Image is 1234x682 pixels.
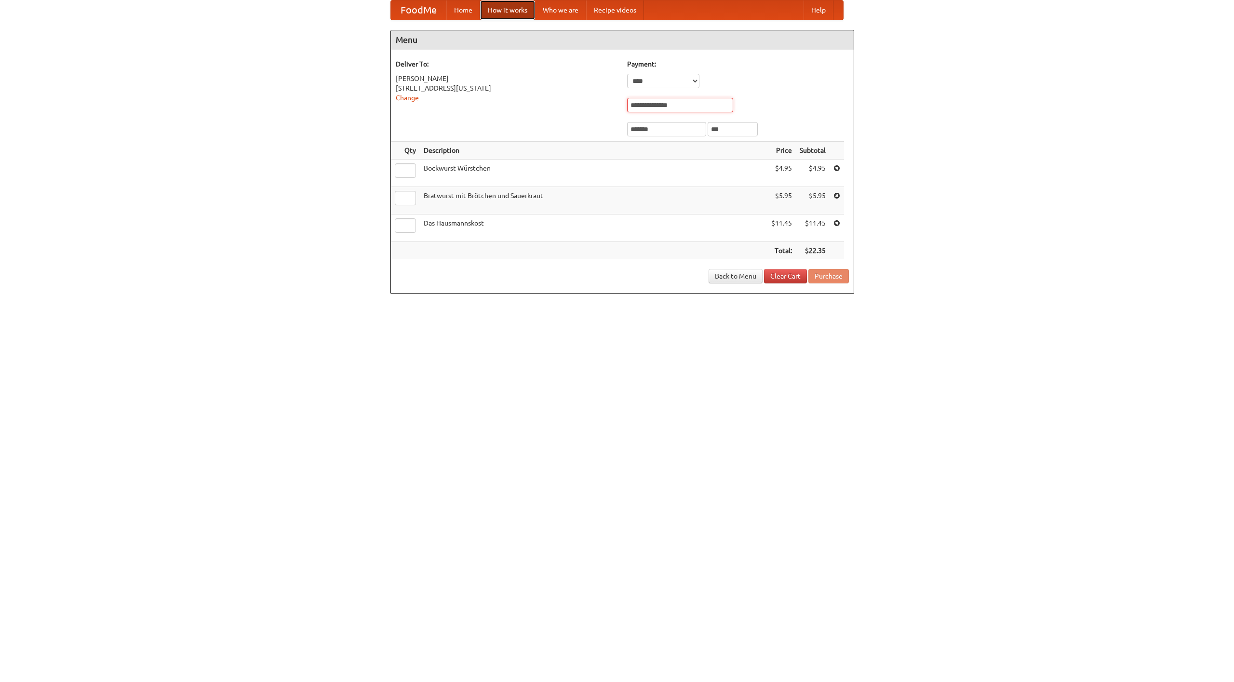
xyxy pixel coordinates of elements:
[396,94,419,102] a: Change
[767,160,796,187] td: $4.95
[796,214,830,242] td: $11.45
[796,160,830,187] td: $4.95
[709,269,763,283] a: Back to Menu
[796,242,830,260] th: $22.35
[446,0,480,20] a: Home
[396,59,617,69] h5: Deliver To:
[767,214,796,242] td: $11.45
[391,30,854,50] h4: Menu
[420,142,767,160] th: Description
[627,59,849,69] h5: Payment:
[796,142,830,160] th: Subtotal
[535,0,586,20] a: Who we are
[396,83,617,93] div: [STREET_ADDRESS][US_STATE]
[767,187,796,214] td: $5.95
[767,242,796,260] th: Total:
[420,160,767,187] td: Bockwurst Würstchen
[796,187,830,214] td: $5.95
[586,0,644,20] a: Recipe videos
[420,214,767,242] td: Das Hausmannskost
[804,0,833,20] a: Help
[420,187,767,214] td: Bratwurst mit Brötchen und Sauerkraut
[808,269,849,283] button: Purchase
[767,142,796,160] th: Price
[480,0,535,20] a: How it works
[391,0,446,20] a: FoodMe
[396,74,617,83] div: [PERSON_NAME]
[391,142,420,160] th: Qty
[764,269,807,283] a: Clear Cart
